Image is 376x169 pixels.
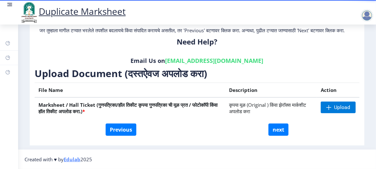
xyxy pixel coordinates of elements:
[177,37,217,47] b: Need Help?
[165,57,264,65] a: [EMAIL_ADDRESS][DOMAIN_NAME]
[39,57,355,65] h6: Email Us on
[39,27,355,34] p: जर तुम्हाला मागील टप्यात भरलेले तपशील बदलायचे किंवा संपादित करायचे असतील, तर 'Previous' बटणावर क्...
[317,83,360,98] th: Action
[35,83,225,98] th: File Name
[35,67,360,80] h3: Upload Document (दस्तऐवज अपलोड करा)
[19,1,39,23] img: logo
[268,124,288,136] button: next
[25,156,92,163] span: Created with ♥ by 2025
[19,5,126,17] a: Duplicate Marksheet
[225,83,317,98] th: Description
[334,104,350,111] span: Upload
[106,124,136,136] button: Previous
[35,97,225,118] th: Marksheet / Hall Ticket (गुणपत्रिका/हॉल तिकीट कृपया गुणपत्रिका ची मूळ प्रत / फोटोकॉपी किंवा हॉल त...
[64,156,80,163] a: Edulab
[225,97,317,118] td: कृपया मूळ (Original ) किंवा झेरॉक्स मार्कशीट अपलोड करा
